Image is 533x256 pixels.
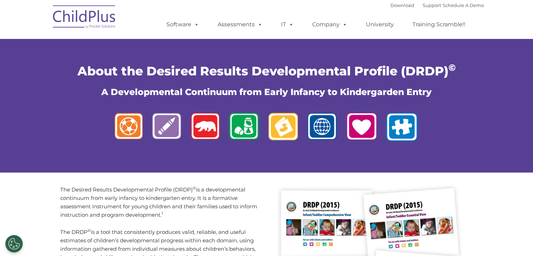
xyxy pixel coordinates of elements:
a: University [359,18,401,32]
span: A Developmental Continuum from Early Infancy to Kindergarden Entry [101,87,432,97]
img: logos [109,109,424,148]
button: Cookies Settings [5,235,23,252]
a: Download [390,2,414,8]
a: Company [305,18,354,32]
img: ChildPlus by Procare Solutions [49,0,119,35]
sup: © [193,186,196,190]
font: | [390,2,484,8]
sup: © [88,228,91,233]
a: Training Scramble!! [405,18,472,32]
a: Support [423,2,441,8]
a: IT [274,18,301,32]
a: Schedule A Demo [443,2,484,8]
sup: 1 [162,211,163,216]
a: Assessments [211,18,269,32]
sup: © [449,62,456,73]
p: The Desired Results Developmental Profile (DRDP) is a developmental continuum from early infancy ... [60,186,261,219]
a: Software [159,18,206,32]
span: About the Desired Results Developmental Profile (DRDP) [77,63,456,79]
